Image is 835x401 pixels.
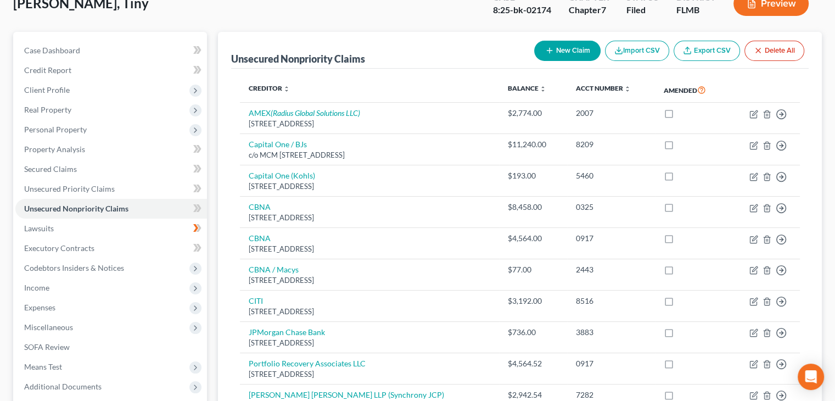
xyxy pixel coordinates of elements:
[508,233,558,244] div: $4,564.00
[24,105,71,114] span: Real Property
[249,108,360,118] a: AMEX(Radius Global Solutions LLC)
[249,119,490,129] div: [STREET_ADDRESS]
[674,41,740,61] a: Export CSV
[576,170,646,181] div: 5460
[508,389,558,400] div: $2,942.54
[24,342,70,352] span: SOFA Review
[271,108,360,118] i: (Radius Global Solutions LLC)
[601,4,606,15] span: 7
[576,327,646,338] div: 3883
[569,4,609,16] div: Chapter
[24,184,115,193] span: Unsecured Priority Claims
[24,164,77,174] span: Secured Claims
[576,84,631,92] a: Acct Number unfold_more
[576,108,646,119] div: 2007
[576,264,646,275] div: 2443
[249,275,490,286] div: [STREET_ADDRESS]
[24,322,73,332] span: Miscellaneous
[249,140,307,149] a: Capital One / BJs
[231,52,365,65] div: Unsecured Nonpriority Claims
[744,41,804,61] button: Delete All
[249,202,271,211] a: CBNA
[15,159,207,179] a: Secured Claims
[249,369,490,380] div: [STREET_ADDRESS]
[15,60,207,80] a: Credit Report
[576,389,646,400] div: 7282
[508,84,546,92] a: Balance unfold_more
[249,84,290,92] a: Creditor unfold_more
[24,362,62,371] span: Means Test
[24,382,102,391] span: Additional Documents
[24,144,85,154] span: Property Analysis
[24,263,124,272] span: Codebtors Insiders & Notices
[493,4,551,16] div: 8:25-bk-02174
[15,219,207,238] a: Lawsuits
[249,265,299,274] a: CBNA / Macys
[249,244,490,254] div: [STREET_ADDRESS]
[508,108,558,119] div: $2,774.00
[249,171,315,180] a: Capital One (Kohls)
[24,283,49,292] span: Income
[24,303,55,312] span: Expenses
[249,150,490,160] div: c/o MCM [STREET_ADDRESS]
[24,243,94,253] span: Executory Contracts
[508,202,558,213] div: $8,458.00
[15,199,207,219] a: Unsecured Nonpriority Claims
[15,337,207,357] a: SOFA Review
[576,296,646,307] div: 8516
[24,65,71,75] span: Credit Report
[798,364,824,390] div: Open Intercom Messenger
[15,140,207,159] a: Property Analysis
[249,338,490,348] div: [STREET_ADDRESS]
[605,41,669,61] button: Import CSV
[655,77,727,103] th: Amended
[249,296,263,305] a: CITI
[676,4,716,16] div: FLMB
[540,86,546,92] i: unfold_more
[24,46,80,55] span: Case Dashboard
[508,296,558,307] div: $3,192.00
[626,4,659,16] div: Filed
[624,86,631,92] i: unfold_more
[249,327,325,337] a: JPMorgan Chase Bank
[15,41,207,60] a: Case Dashboard
[508,170,558,181] div: $193.00
[15,238,207,258] a: Executory Contracts
[249,213,490,223] div: [STREET_ADDRESS]
[576,358,646,369] div: 0917
[508,139,558,150] div: $11,240.00
[249,307,490,317] div: [STREET_ADDRESS]
[576,233,646,244] div: 0917
[508,264,558,275] div: $77.00
[15,179,207,199] a: Unsecured Priority Claims
[249,359,366,368] a: Portfolio Recovery Associates LLC
[24,125,87,134] span: Personal Property
[249,181,490,192] div: [STREET_ADDRESS]
[508,358,558,369] div: $4,564.52
[576,139,646,150] div: 8209
[249,233,271,243] a: CBNA
[249,390,444,399] a: [PERSON_NAME] [PERSON_NAME] LLP (Synchrony JCP)
[508,327,558,338] div: $736.00
[24,224,54,233] span: Lawsuits
[24,204,128,213] span: Unsecured Nonpriority Claims
[576,202,646,213] div: 0325
[283,86,290,92] i: unfold_more
[24,85,70,94] span: Client Profile
[534,41,601,61] button: New Claim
